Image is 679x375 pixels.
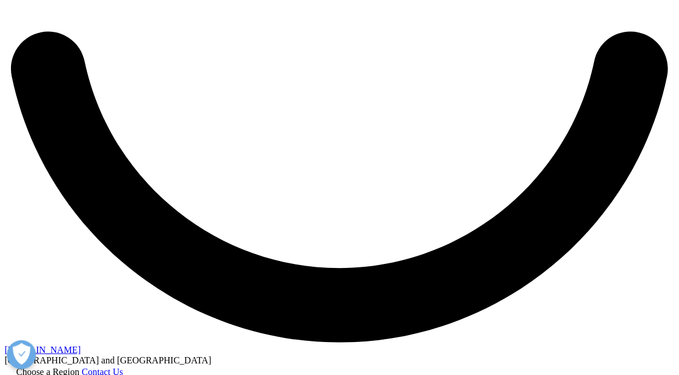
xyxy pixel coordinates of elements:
[5,345,81,355] a: [DOMAIN_NAME]
[7,340,36,369] button: Open Preferences
[5,355,674,366] div: [GEOGRAPHIC_DATA] and [GEOGRAPHIC_DATA]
